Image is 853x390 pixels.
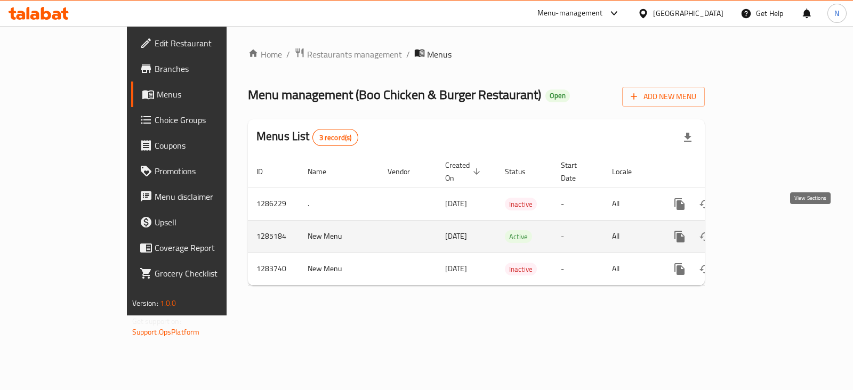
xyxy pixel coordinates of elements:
[313,133,358,143] span: 3 record(s)
[248,156,778,286] table: enhanced table
[505,165,540,178] span: Status
[299,253,379,285] td: New Menu
[294,47,402,61] a: Restaurants management
[131,184,269,209] a: Menu disclaimer
[155,267,261,280] span: Grocery Checklist
[445,229,467,243] span: [DATE]
[693,191,718,217] button: Change Status
[603,253,658,285] td: All
[552,220,603,253] td: -
[131,56,269,82] a: Branches
[248,188,299,220] td: 1286229
[427,48,452,61] span: Menus
[131,235,269,261] a: Coverage Report
[307,48,402,61] span: Restaurants management
[445,262,467,275] span: [DATE]
[248,83,541,107] span: Menu management ( Boo Chicken & Burger Restaurant )
[545,91,570,100] span: Open
[131,158,269,184] a: Promotions
[248,47,705,61] nav: breadcrumb
[155,165,261,177] span: Promotions
[667,191,693,217] button: more
[132,314,181,328] span: Get support on:
[445,197,467,210] span: [DATE]
[834,7,839,19] span: N
[445,159,484,184] span: Created On
[308,165,340,178] span: Name
[693,224,718,249] button: Change Status
[537,7,603,20] div: Menu-management
[155,241,261,254] span: Coverage Report
[248,253,299,285] td: 1283740
[155,37,261,50] span: Edit Restaurant
[675,125,701,150] div: Export file
[299,188,379,220] td: .
[132,296,158,310] span: Version:
[160,296,176,310] span: 1.0.0
[157,88,261,101] span: Menus
[256,165,277,178] span: ID
[552,188,603,220] td: -
[658,156,778,188] th: Actions
[155,216,261,229] span: Upsell
[155,62,261,75] span: Branches
[505,198,537,210] span: Inactive
[653,7,723,19] div: [GEOGRAPHIC_DATA]
[131,107,269,133] a: Choice Groups
[312,129,359,146] div: Total records count
[256,128,358,146] h2: Menus List
[388,165,424,178] span: Vendor
[131,261,269,286] a: Grocery Checklist
[155,190,261,203] span: Menu disclaimer
[132,325,200,339] a: Support.OpsPlatform
[505,231,532,243] span: Active
[131,209,269,235] a: Upsell
[552,253,603,285] td: -
[603,220,658,253] td: All
[693,256,718,282] button: Change Status
[505,230,532,243] div: Active
[622,87,705,107] button: Add New Menu
[505,263,537,275] span: Inactive
[406,48,410,61] li: /
[286,48,290,61] li: /
[131,82,269,107] a: Menus
[603,188,658,220] td: All
[248,220,299,253] td: 1285184
[631,90,696,103] span: Add New Menu
[545,90,570,102] div: Open
[155,139,261,152] span: Coupons
[667,224,693,249] button: more
[561,159,591,184] span: Start Date
[299,220,379,253] td: New Menu
[667,256,693,282] button: more
[155,113,261,126] span: Choice Groups
[131,133,269,158] a: Coupons
[612,165,646,178] span: Locale
[131,30,269,56] a: Edit Restaurant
